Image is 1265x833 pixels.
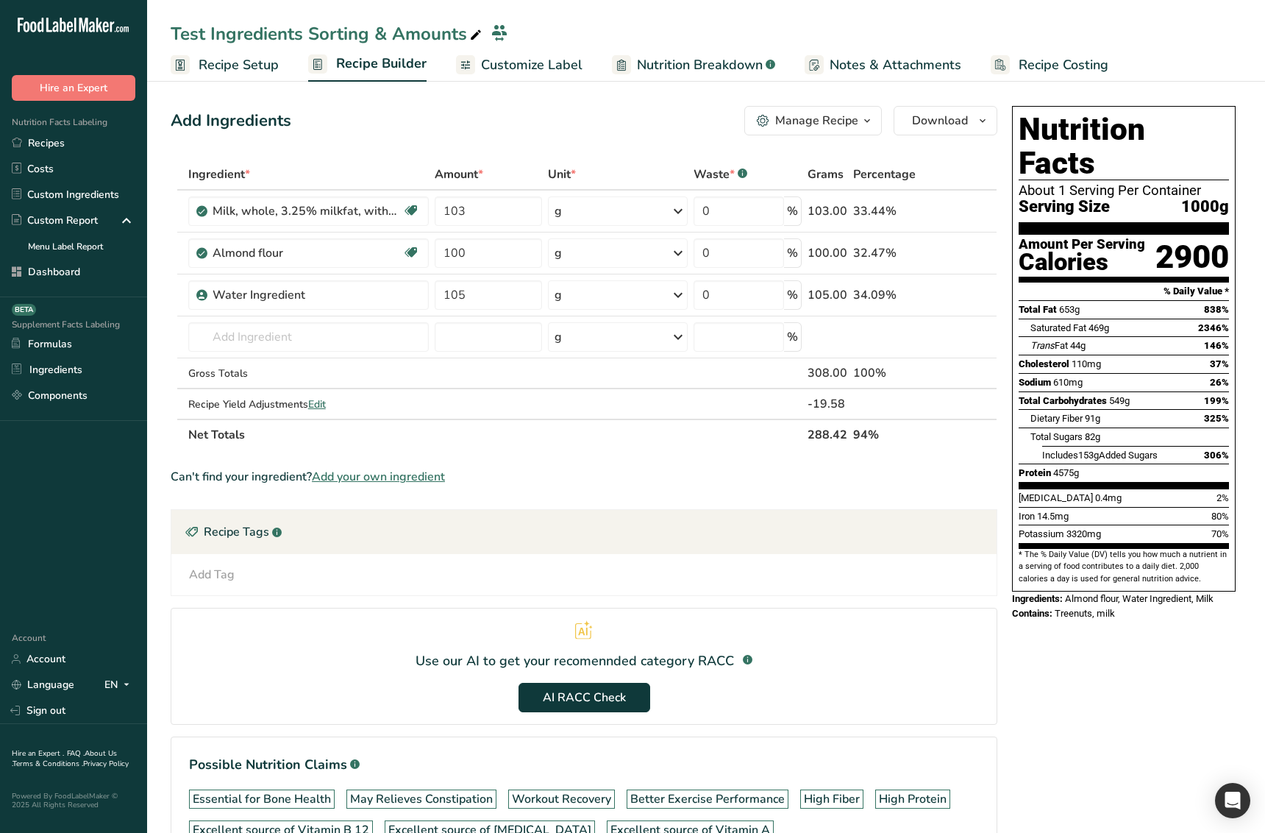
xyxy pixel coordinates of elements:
[775,112,858,130] div: Manage Recipe
[1211,511,1229,522] span: 80%
[12,75,135,101] button: Hire an Expert
[630,790,785,808] div: Better Exercise Performance
[188,322,429,352] input: Add Ingredient
[1072,358,1101,369] span: 110mg
[1019,492,1093,503] span: [MEDICAL_DATA]
[188,166,250,183] span: Ingredient
[1204,395,1229,406] span: 199%
[612,49,775,82] a: Nutrition Breakdown
[1019,528,1064,539] span: Potassium
[991,49,1108,82] a: Recipe Costing
[188,366,429,381] div: Gross Totals
[808,286,847,304] div: 105.00
[1030,340,1055,351] i: Trans
[171,468,997,486] div: Can't find your ingredient?
[1216,492,1229,503] span: 2%
[189,566,235,584] div: Add Tag
[808,244,847,262] div: 100.00
[694,166,747,183] div: Waste
[808,202,847,220] div: 103.00
[456,49,582,82] a: Customize Label
[308,397,326,411] span: Edit
[213,202,396,220] div: Milk, whole, 3.25% milkfat, without added vitamin A and [MEDICAL_DATA]
[1030,413,1083,424] span: Dietary Fiber
[1210,377,1229,388] span: 26%
[350,790,493,808] div: May Relieves Constipation
[1019,238,1145,252] div: Amount Per Serving
[555,328,562,346] div: g
[1037,511,1069,522] span: 14.5mg
[1204,413,1229,424] span: 325%
[543,689,626,706] span: AI RACC Check
[808,395,847,413] div: -19.58
[912,112,968,130] span: Download
[1181,198,1229,216] span: 1000g
[1019,283,1229,300] section: % Daily Value *
[804,790,860,808] div: High Fiber
[894,106,997,135] button: Download
[519,683,650,712] button: AI RACC Check
[1095,492,1122,503] span: 0.4mg
[185,419,805,450] th: Net Totals
[1019,358,1069,369] span: Cholesterol
[481,55,582,75] span: Customize Label
[12,792,135,809] div: Powered By FoodLabelMaker © 2025 All Rights Reserved
[744,106,882,135] button: Manage Recipe
[548,166,576,183] span: Unit
[1198,322,1229,333] span: 2346%
[1019,252,1145,273] div: Calories
[1085,413,1100,424] span: 91g
[1030,340,1068,351] span: Fat
[12,748,64,759] a: Hire an Expert .
[1019,549,1229,585] section: * The % Daily Value (DV) tells you how much a nutrient in a serving of food contributes to a dail...
[104,676,135,694] div: EN
[879,790,947,808] div: High Protein
[1019,395,1107,406] span: Total Carbohydrates
[637,55,763,75] span: Nutrition Breakdown
[67,748,85,759] a: FAQ .
[12,213,98,228] div: Custom Report
[171,49,279,82] a: Recipe Setup
[189,755,979,775] h1: Possible Nutrition Claims
[312,468,445,486] span: Add your own ingredient
[171,510,997,554] div: Recipe Tags
[1109,395,1130,406] span: 549g
[12,672,74,698] a: Language
[336,54,427,74] span: Recipe Builder
[555,202,562,220] div: g
[308,47,427,82] a: Recipe Builder
[199,55,279,75] span: Recipe Setup
[1078,450,1099,461] span: 153g
[850,419,930,450] th: 94%
[1065,593,1214,604] span: Almond flour, Water Ingredient, Milk
[853,244,927,262] div: 32.47%
[1030,431,1083,442] span: Total Sugars
[188,397,429,412] div: Recipe Yield Adjustments
[12,304,36,316] div: BETA
[853,364,927,382] div: 100%
[12,748,117,769] a: About Us .
[1210,358,1229,369] span: 37%
[555,244,562,262] div: g
[193,790,331,808] div: Essential for Bone Health
[1055,608,1115,619] span: Treenuts, milk
[1019,55,1108,75] span: Recipe Costing
[1053,377,1083,388] span: 610mg
[213,286,396,304] div: Water Ingredient
[1019,467,1051,478] span: Protein
[1070,340,1086,351] span: 44g
[1211,528,1229,539] span: 70%
[808,364,847,382] div: 308.00
[830,55,961,75] span: Notes & Attachments
[1204,304,1229,315] span: 838%
[1088,322,1109,333] span: 469g
[1019,511,1035,522] span: Iron
[1019,113,1229,180] h1: Nutrition Facts
[213,244,396,262] div: Almond flour
[1030,322,1086,333] span: Saturated Fat
[1012,608,1052,619] span: Contains:
[805,419,850,450] th: 288.42
[853,202,927,220] div: 33.44%
[435,166,483,183] span: Amount
[853,286,927,304] div: 34.09%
